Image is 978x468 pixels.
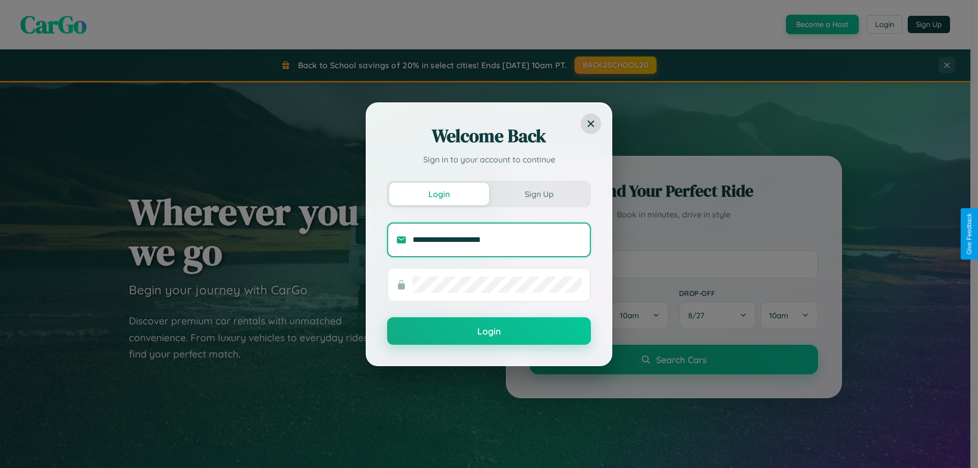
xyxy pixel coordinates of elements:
[489,183,589,205] button: Sign Up
[387,124,591,148] h2: Welcome Back
[966,213,973,255] div: Give Feedback
[389,183,489,205] button: Login
[387,153,591,166] p: Sign in to your account to continue
[387,317,591,345] button: Login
